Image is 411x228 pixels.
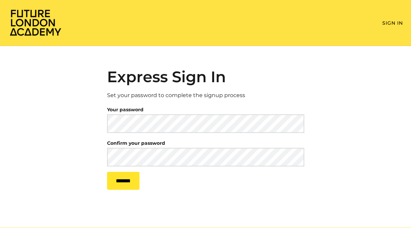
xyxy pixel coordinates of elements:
label: Your password [107,105,144,114]
img: Home Page [8,9,62,36]
label: Confirm your password [107,138,165,148]
a: Sign In [382,20,403,26]
p: Set your password to complete the signup process [107,91,304,99]
h2: Express Sign In [107,68,304,86]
